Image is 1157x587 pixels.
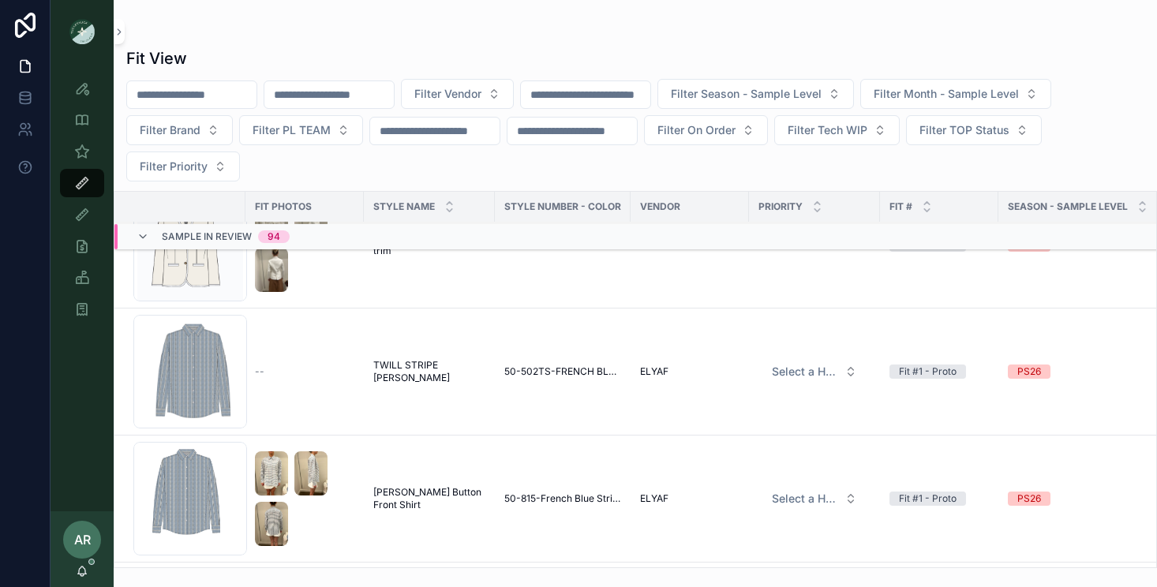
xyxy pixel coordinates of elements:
[640,365,740,378] a: ELYAF
[373,359,485,384] a: TWILL STRIPE [PERSON_NAME]
[373,200,435,213] span: STYLE NAME
[774,115,900,145] button: Select Button
[401,79,514,109] button: Select Button
[255,365,264,378] span: --
[162,230,252,243] span: Sample In Review
[255,451,354,546] a: ED361242-6774-43C0-8C78-3875E9C772C3_4_5005_c.jpegD844D213-7B43-4AEC-B5FD-8E0A8389EE1B_4_5005_c.j...
[671,86,822,102] span: Filter Season - Sample Level
[1017,365,1041,379] div: PS26
[255,502,288,546] img: EB0CA28E-19BC-42A7-9C4B-4EE3F7526835_4_5005_c.jpeg
[640,365,668,378] span: ELYAF
[69,19,95,44] img: App logo
[657,79,854,109] button: Select Button
[874,86,1019,102] span: Filter Month - Sample Level
[74,530,91,549] span: AR
[126,115,233,145] button: Select Button
[1017,492,1041,506] div: PS26
[758,200,803,213] span: PRIORITY
[504,365,621,378] a: 50-502TS-FRENCH BLUE STRIPE
[414,86,481,102] span: Filter Vendor
[919,122,1009,138] span: Filter TOP Status
[255,451,288,495] img: ED361242-6774-43C0-8C78-3875E9C772C3_4_5005_c.jpeg
[644,115,768,145] button: Select Button
[899,492,957,506] div: Fit #1 - Proto
[140,122,200,138] span: Filter Brand
[140,159,208,174] span: Filter Priority
[253,122,331,138] span: Filter PL TEAM
[899,365,957,379] div: Fit #1 - Proto
[640,492,740,505] a: ELYAF
[906,115,1042,145] button: Select Button
[255,248,288,292] img: 35E28C39-4289-4C3E-B931-5EC10ECD8A7E_4_5005_c.jpeg
[640,200,680,213] span: Vendor
[255,365,354,378] a: --
[889,200,912,213] span: Fit #
[759,484,870,513] button: Select Button
[759,357,870,386] button: Select Button
[860,79,1051,109] button: Select Button
[640,492,668,505] span: ELYAF
[657,122,736,138] span: Filter On Order
[889,492,989,506] a: Fit #1 - Proto
[255,200,312,213] span: Fit Photos
[126,47,187,69] h1: Fit View
[1008,365,1148,379] a: PS26
[772,364,838,379] span: Select a HP FIT LEVEL
[504,200,621,213] span: Style Number - Color
[239,115,363,145] button: Select Button
[1008,200,1128,213] span: Season - Sample Level
[1008,492,1148,506] a: PS26
[268,230,280,243] div: 94
[294,451,328,495] img: D844D213-7B43-4AEC-B5FD-8E0A8389EE1B_4_5005_c.jpeg
[772,491,838,507] span: Select a HP FIT LEVEL
[889,365,989,379] a: Fit #1 - Proto
[504,492,621,505] a: 50-815-French Blue Stripe
[788,122,867,138] span: Filter Tech WIP
[758,357,871,387] a: Select Button
[126,151,240,181] button: Select Button
[51,63,114,344] div: scrollable content
[373,486,485,511] a: [PERSON_NAME] Button Front Shirt
[758,484,871,514] a: Select Button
